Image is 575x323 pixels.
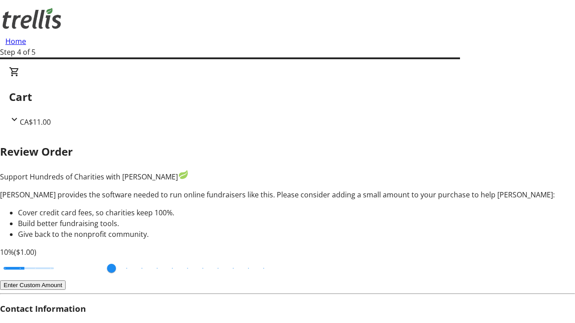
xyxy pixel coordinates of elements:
li: Build better fundraising tools. [18,218,575,229]
li: Give back to the nonprofit community. [18,229,575,240]
div: CartCA$11.00 [9,66,566,127]
h2: Cart [9,89,566,105]
li: Cover credit card fees, so charities keep 100%. [18,207,575,218]
span: CA$11.00 [20,117,51,127]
